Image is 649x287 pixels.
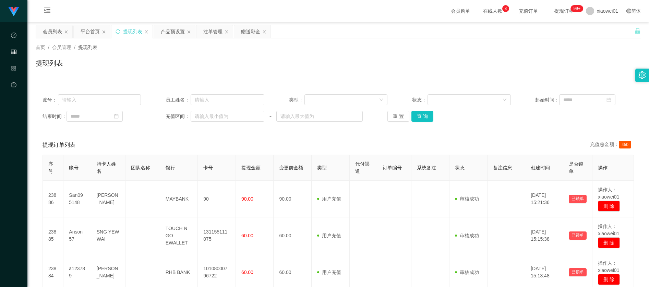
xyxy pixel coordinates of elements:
input: 请输入最小值为 [191,111,264,122]
span: 账号： [43,96,58,104]
div: 提现列表 [123,25,142,38]
i: 图标: calendar [114,114,119,119]
span: 备注信息 [493,165,512,170]
td: 90.00 [274,181,312,217]
td: Anson57 [63,217,91,254]
span: 订单编号 [383,165,402,170]
a: 图标: dashboard平台首页 [11,78,16,147]
span: 审核成功 [455,233,479,238]
span: 团队名称 [131,165,150,170]
span: 用户充值 [317,270,341,275]
td: TOUCH N GO EWALLET [160,217,198,254]
span: 数据中心 [11,33,16,94]
span: 操作人：xiaowei01 [598,260,619,273]
span: 持卡人姓名 [97,161,116,174]
span: 变更前金额 [279,165,303,170]
i: 图标: appstore-o [11,62,16,76]
span: 提现列表 [78,45,97,50]
td: 23886 [43,181,63,217]
i: 图标: unlock [635,28,641,34]
button: 删 除 [598,237,620,248]
span: 在线人数 [480,9,506,13]
i: 图标: table [11,46,16,60]
p: 3 [504,5,507,12]
button: 删 除 [598,274,620,285]
span: 60.00 [241,270,253,275]
i: 图标: down [503,98,507,103]
span: 账号 [69,165,79,170]
i: 图标: close [225,30,229,34]
span: 创建时间 [531,165,550,170]
span: 审核成功 [455,196,479,202]
span: / [74,45,75,50]
button: 查 询 [411,111,433,122]
span: 是否锁单 [569,161,583,174]
span: 充值区间： [166,113,190,120]
i: 图标: sync [116,29,120,34]
span: 状态 [455,165,465,170]
span: 操作人：xiaowei01 [598,224,619,236]
td: [DATE] 15:21:36 [525,181,563,217]
span: 提现订单 [551,9,577,13]
i: 图标: setting [638,71,646,79]
i: 图标: close [187,30,191,34]
td: San095148 [63,181,91,217]
i: 图标: global [626,9,631,13]
span: 操作人：xiaowei01 [598,187,619,200]
span: 用户充值 [317,196,341,202]
input: 请输入 [58,94,141,105]
span: 起始时间： [535,96,559,104]
sup: 3 [502,5,509,12]
img: logo.9652507e.png [8,7,19,16]
span: 结束时间： [43,113,67,120]
td: 131155111075 [198,217,236,254]
div: 平台首页 [81,25,100,38]
span: 提现金额 [241,165,261,170]
div: 赠送彩金 [241,25,260,38]
span: 操作 [598,165,608,170]
td: 23885 [43,217,63,254]
td: 90 [198,181,236,217]
span: 序号 [48,161,53,174]
span: / [48,45,49,50]
i: 图标: calendar [606,97,611,102]
span: 银行 [166,165,175,170]
div: 会员列表 [43,25,62,38]
span: 90.00 [241,196,253,202]
i: 图标: close [262,30,266,34]
span: 卡号 [203,165,213,170]
span: 类型 [317,165,327,170]
span: 员工姓名： [166,96,190,104]
span: 会员管理 [11,49,16,110]
span: 类型： [289,96,304,104]
span: 提现订单列表 [43,141,75,149]
td: [DATE] 15:15:38 [525,217,563,254]
td: MAYBANK [160,181,198,217]
div: 注单管理 [203,25,223,38]
span: 系统备注 [417,165,436,170]
button: 重 置 [387,111,409,122]
i: 图标: close [144,30,148,34]
i: 图标: menu-unfold [36,0,59,22]
i: 图标: close [64,30,68,34]
div: 产品预设置 [161,25,185,38]
span: 会员管理 [52,45,71,50]
div: 充值总金额： [590,141,634,149]
button: 删 除 [598,201,620,212]
span: 状态： [412,96,428,104]
button: 已锁单 [569,268,587,276]
span: 首页 [36,45,45,50]
i: 图标: close [102,30,106,34]
span: 产品管理 [11,66,16,127]
span: 450 [619,141,631,148]
span: 代付渠道 [355,161,370,174]
td: [PERSON_NAME] [91,181,126,217]
td: 60.00 [274,217,312,254]
button: 已锁单 [569,231,587,240]
span: 审核成功 [455,270,479,275]
i: 图标: down [379,98,383,103]
input: 请输入最大值为 [276,111,363,122]
td: SNG YEW WAI [91,217,126,254]
span: 用户充值 [317,233,341,238]
span: ~ [264,113,276,120]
